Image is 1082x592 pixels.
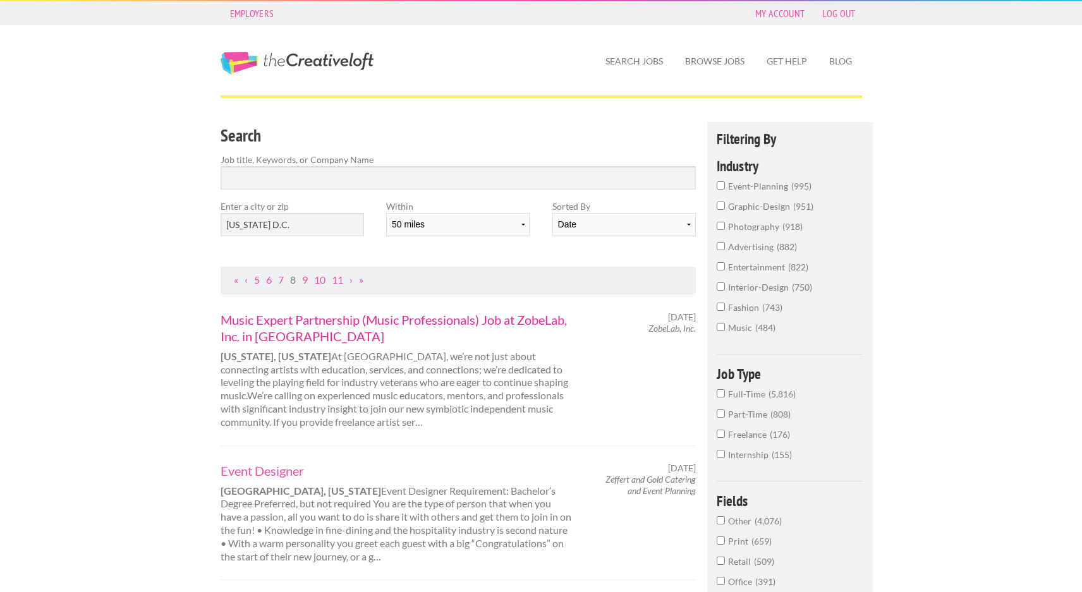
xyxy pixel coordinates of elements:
[675,47,755,76] a: Browse Jobs
[816,4,861,22] a: Log Out
[350,274,353,286] a: Next Page
[728,241,777,252] span: advertising
[755,516,782,526] span: 4,076
[648,323,696,334] em: ZobeLab, Inc.
[792,282,812,293] span: 750
[290,274,296,286] a: Page 8
[782,221,803,232] span: 918
[728,449,772,460] span: Internship
[221,485,381,497] strong: [GEOGRAPHIC_DATA], [US_STATE]
[552,200,696,213] label: Sorted By
[770,429,790,440] span: 176
[221,311,572,344] a: Music Expert Partnership (Music Professionals) Job at ZobeLab, Inc. in [GEOGRAPHIC_DATA]
[221,200,364,213] label: Enter a city or zip
[717,577,725,585] input: Office391
[728,576,755,587] span: Office
[209,462,583,564] div: Event Designer Requirement: Bachelor’s Degree Preferred, but not required You are the type of per...
[728,516,755,526] span: Other
[819,47,862,76] a: Blog
[359,274,363,286] a: Last Page, Page 655
[332,274,343,286] a: Page 11
[770,409,791,420] span: 808
[728,302,762,313] span: fashion
[728,409,770,420] span: Part-Time
[777,241,797,252] span: 882
[552,213,696,236] select: Sort results by
[717,282,725,291] input: interior-design750
[314,274,325,286] a: Page 10
[788,262,808,272] span: 822
[717,323,725,331] input: music484
[791,181,811,191] span: 995
[728,429,770,440] span: Freelance
[386,200,530,213] label: Within
[728,389,769,399] span: Full-Time
[728,556,754,567] span: Retail
[668,462,696,474] span: [DATE]
[278,274,284,286] a: Page 7
[749,4,811,22] a: My Account
[668,311,696,323] span: [DATE]
[717,389,725,397] input: Full-Time5,816
[221,166,696,190] input: Search
[595,47,673,76] a: Search Jobs
[266,274,272,286] a: Page 6
[717,430,725,438] input: Freelance176
[221,462,572,479] a: Event Designer
[717,222,725,230] input: photography918
[717,493,864,508] h4: Fields
[728,262,788,272] span: entertainment
[728,282,792,293] span: interior-design
[751,536,772,547] span: 659
[605,474,696,496] em: Zeffert and Gold Catering and Event Planning
[769,389,796,399] span: 5,816
[755,576,775,587] span: 391
[717,159,864,173] h4: Industry
[717,262,725,270] input: entertainment822
[772,449,792,460] span: 155
[717,450,725,458] input: Internship155
[728,201,793,212] span: graphic-design
[717,131,864,146] h4: Filtering By
[254,274,260,286] a: Page 5
[302,274,308,286] a: Page 9
[793,201,813,212] span: 951
[209,311,583,429] div: At [GEOGRAPHIC_DATA], we’re not just about connecting artists with education, services, and conne...
[234,274,238,286] a: First Page
[717,516,725,524] input: Other4,076
[221,153,696,166] label: Job title, Keywords, or Company Name
[728,536,751,547] span: Print
[717,181,725,190] input: event-planning995
[221,124,696,148] h3: Search
[717,303,725,311] input: fashion743
[717,536,725,545] input: Print659
[755,322,775,333] span: 484
[762,302,782,313] span: 743
[728,322,755,333] span: music
[717,366,864,381] h4: Job Type
[717,409,725,418] input: Part-Time808
[728,181,791,191] span: event-planning
[717,557,725,565] input: Retail509
[245,274,248,286] a: Previous Page
[717,202,725,210] input: graphic-design951
[221,52,374,75] a: The Creative Loft
[717,242,725,250] input: advertising882
[754,556,774,567] span: 509
[728,221,782,232] span: photography
[224,4,281,22] a: Employers
[757,47,817,76] a: Get Help
[221,350,331,362] strong: [US_STATE], [US_STATE]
